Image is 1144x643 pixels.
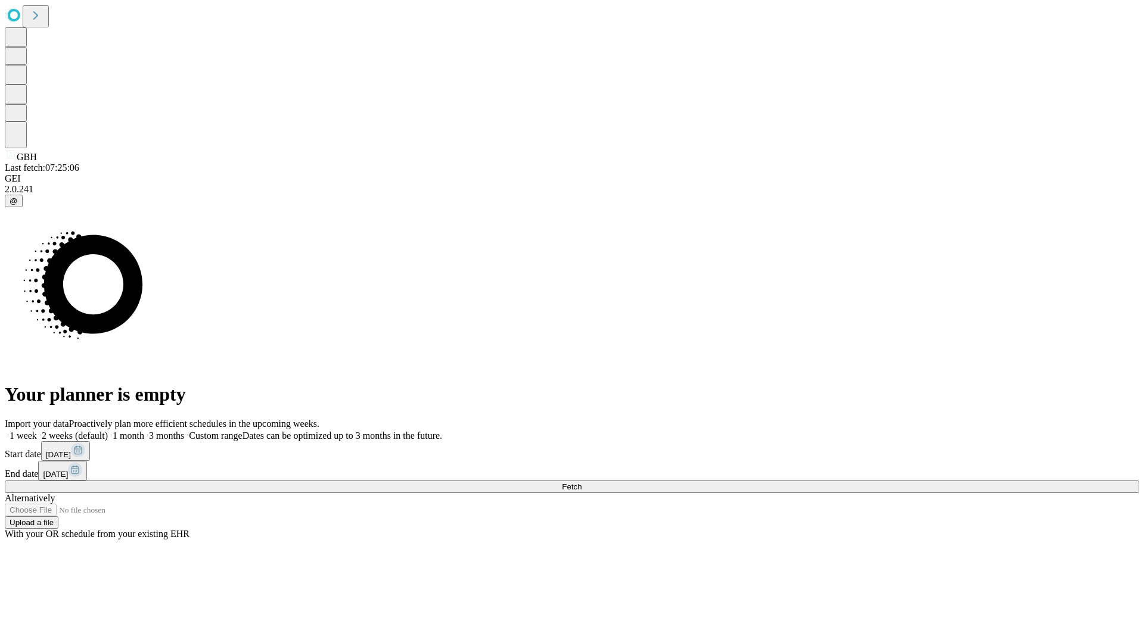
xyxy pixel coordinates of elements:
[43,470,68,479] span: [DATE]
[149,430,184,441] span: 3 months
[5,419,69,429] span: Import your data
[38,461,87,480] button: [DATE]
[189,430,242,441] span: Custom range
[41,441,90,461] button: [DATE]
[5,383,1139,405] h1: Your planner is empty
[5,195,23,207] button: @
[5,173,1139,184] div: GEI
[10,196,18,205] span: @
[5,480,1139,493] button: Fetch
[5,493,55,503] span: Alternatively
[243,430,442,441] span: Dates can be optimized up to 3 months in the future.
[5,441,1139,461] div: Start date
[46,450,71,459] span: [DATE]
[17,152,37,162] span: GBH
[5,184,1139,195] div: 2.0.241
[10,430,37,441] span: 1 week
[113,430,144,441] span: 1 month
[69,419,319,429] span: Proactively plan more efficient schedules in the upcoming weeks.
[5,163,79,173] span: Last fetch: 07:25:06
[42,430,108,441] span: 2 weeks (default)
[5,516,58,529] button: Upload a file
[562,482,582,491] span: Fetch
[5,529,189,539] span: With your OR schedule from your existing EHR
[5,461,1139,480] div: End date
